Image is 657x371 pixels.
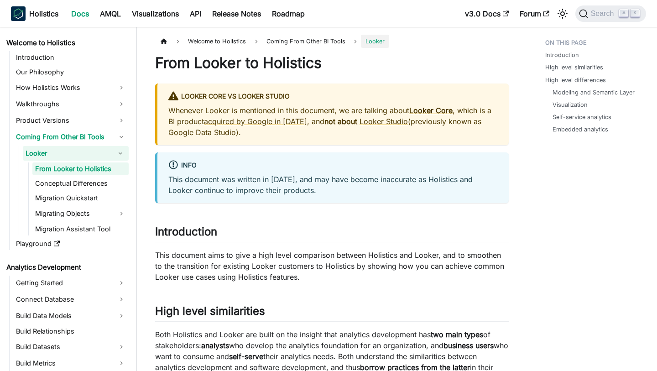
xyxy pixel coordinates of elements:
div: info [168,160,498,172]
a: Coming From Other BI Tools [13,130,129,144]
a: Embedded analytics [553,125,608,134]
a: From Looker to Holistics [32,162,129,175]
a: Looker [23,146,112,161]
a: Build Metrics [13,356,129,371]
a: v3.0 Docs [459,6,514,21]
a: How Holistics Works [13,80,129,95]
a: High level similarities [545,63,603,72]
strong: business users [443,341,494,350]
strong: analysts [201,341,229,350]
h2: Introduction [155,225,509,242]
a: Getting Started [13,276,129,290]
p: This document aims to give a high level comparison between Holistics and Looker, and to smoothen ... [155,250,509,282]
a: Visualizations [126,6,184,21]
strong: not about [324,117,357,126]
h2: High level similarities [155,304,509,322]
a: Looker Core [409,106,453,115]
a: Conceptual Differences [32,177,129,190]
a: Walkthroughs [13,97,129,111]
a: Build Relationships [13,325,129,338]
a: Product Versions [13,113,129,128]
span: Looker [361,35,389,48]
strong: two main types [431,330,483,339]
a: Build Data Models [13,308,129,323]
a: Introduction [545,51,579,59]
p: This document was written in [DATE], and may have become inaccurate as Holistics and Looker conti... [168,174,498,196]
span: Search [588,10,620,18]
button: Switch between dark and light mode (currently light mode) [555,6,570,21]
a: Analytics Development [4,261,129,274]
a: Release Notes [207,6,266,21]
a: Roadmap [266,6,310,21]
a: acquired by Google in [DATE] [204,117,307,126]
a: Docs [66,6,94,21]
a: AMQL [94,6,126,21]
a: Migration Quickstart [32,192,129,204]
div: Looker Core vs Looker Studio [168,91,498,103]
span: Welcome to Holistics [183,35,250,48]
nav: Breadcrumbs [155,35,509,48]
a: Introduction [13,51,129,64]
kbd: ⌘ [619,9,628,17]
strong: self-serve [229,352,263,361]
a: API [184,6,207,21]
a: Self-service analytics [553,113,611,121]
img: Holistics [11,6,26,21]
kbd: K [631,9,640,17]
p: Whenever Looker is mentioned in this document, we are talking about , which is a BI product , and... [168,105,498,138]
a: High level differences [545,76,606,84]
a: Welcome to Holistics [4,37,129,49]
span: Coming From Other BI Tools [262,35,350,48]
a: Connect Database [13,292,129,307]
a: Visualization [553,100,588,109]
a: Modeling and Semantic Layer [553,88,635,97]
a: Migration Assistant Tool [32,223,129,235]
a: Looker Studio [360,117,408,126]
a: Playground [13,237,129,250]
a: Our Philosophy [13,66,129,78]
a: Build Datasets [13,340,129,354]
a: Forum [514,6,555,21]
h1: From Looker to Holistics [155,54,509,72]
button: Search (Command+K) [575,5,646,22]
b: Holistics [29,8,58,19]
a: Home page [155,35,172,48]
a: Migrating Objects [32,206,129,221]
button: Collapse sidebar category 'Looker' [112,146,129,161]
a: HolisticsHolistics [11,6,58,21]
